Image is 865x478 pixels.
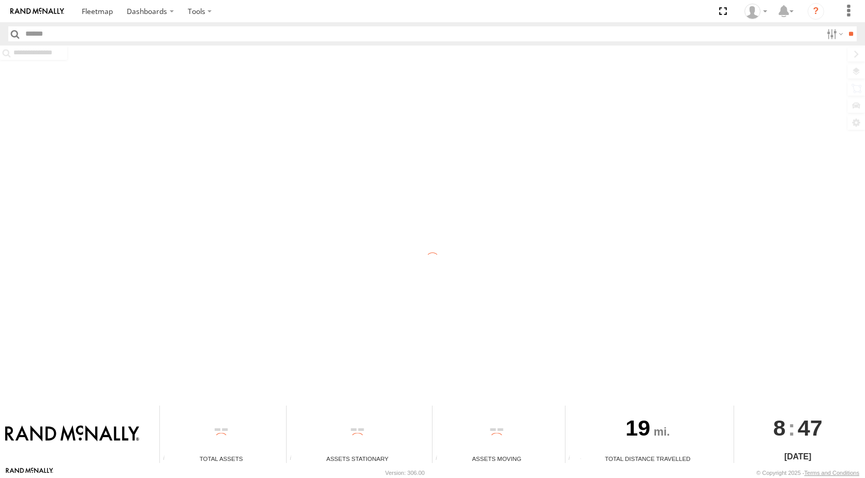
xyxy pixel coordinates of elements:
[808,3,824,20] i: ?
[734,451,861,463] div: [DATE]
[565,454,730,463] div: Total Distance Travelled
[565,406,730,454] div: 19
[433,455,448,463] div: Total number of assets current in transit.
[287,454,428,463] div: Assets Stationary
[804,470,859,476] a: Terms and Conditions
[10,8,64,15] img: rand-logo.svg
[433,454,561,463] div: Assets Moving
[565,455,581,463] div: Total distance travelled by all assets within specified date range and applied filters
[5,425,139,443] img: Rand McNally
[6,468,53,478] a: Visit our Website
[773,406,786,450] span: 8
[734,406,861,450] div: :
[798,406,823,450] span: 47
[160,455,175,463] div: Total number of Enabled Assets
[160,454,282,463] div: Total Assets
[287,455,302,463] div: Total number of assets current stationary.
[385,470,425,476] div: Version: 306.00
[823,26,845,41] label: Search Filter Options
[756,470,859,476] div: © Copyright 2025 -
[741,4,771,19] div: Valeo Dash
